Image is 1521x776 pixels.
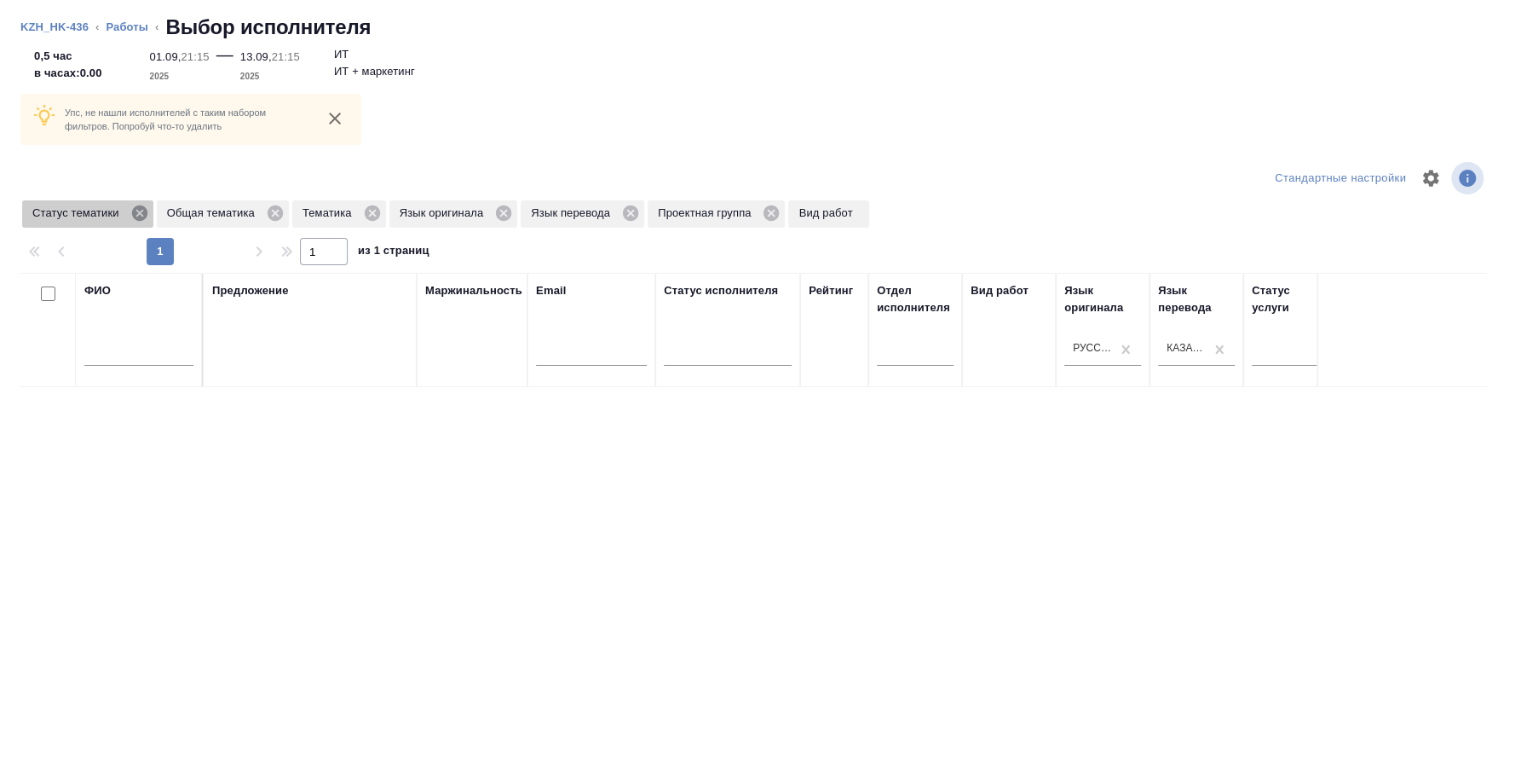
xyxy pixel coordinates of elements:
[20,20,89,33] a: KZH_HK-436
[212,282,289,299] div: Предложение
[292,200,386,228] div: Тематика
[1410,158,1451,199] span: Настроить таблицу
[658,205,757,222] p: Проектная группа
[302,205,358,222] p: Тематика
[322,106,348,131] button: close
[1270,165,1410,192] div: split button
[1252,282,1328,316] div: Статус услуги
[648,200,785,228] div: Проектная группа
[167,205,261,222] p: Общая тематика
[216,41,233,85] div: —
[389,200,518,228] div: Язык оригинала
[155,19,158,36] li: ‹
[106,20,148,33] a: Работы
[22,200,153,228] div: Статус тематики
[84,282,111,299] div: ФИО
[157,200,289,228] div: Общая тематика
[20,14,1501,41] nav: breadcrumb
[65,106,308,133] p: Упс, не нашли исполнителей с таким набором фильтров. Попробуй что-то удалить
[358,240,429,265] span: из 1 страниц
[1073,342,1112,356] div: Русский
[521,200,644,228] div: Язык перевода
[877,282,954,316] div: Отдел исполнителя
[95,19,99,36] li: ‹
[531,205,616,222] p: Язык перевода
[664,282,778,299] div: Статус исполнителя
[34,48,102,65] p: 0,5 час
[1064,282,1141,316] div: Язык оригинала
[240,50,272,63] p: 13.09,
[165,14,371,41] h2: Выбор исполнителя
[425,282,522,299] div: Маржинальность
[1158,282,1235,316] div: Язык перевода
[150,50,181,63] p: 01.09,
[400,205,490,222] p: Язык оригинала
[798,205,858,222] p: Вид работ
[1167,342,1206,356] div: Казахский
[272,50,300,63] p: 21:15
[971,282,1028,299] div: Вид работ
[809,282,853,299] div: Рейтинг
[32,205,125,222] p: Статус тематики
[1451,162,1487,194] span: Посмотреть информацию
[334,46,349,63] p: ИТ
[536,282,566,299] div: Email
[181,50,209,63] p: 21:15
